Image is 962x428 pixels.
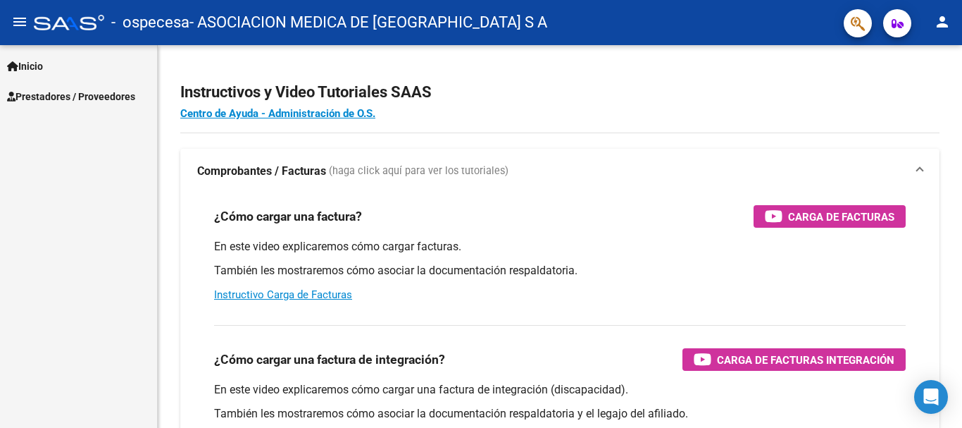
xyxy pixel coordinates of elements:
[682,348,906,371] button: Carga de Facturas Integración
[788,208,894,226] span: Carga de Facturas
[329,164,508,179] span: (haga click aquí para ver los tutoriales)
[214,207,362,226] h3: ¿Cómo cargar una factura?
[197,164,326,179] strong: Comprobantes / Facturas
[180,107,375,120] a: Centro de Ayuda - Administración de O.S.
[214,288,352,301] a: Instructivo Carga de Facturas
[214,239,906,255] p: En este video explicaremos cómo cargar facturas.
[934,13,951,30] mat-icon: person
[7,89,135,104] span: Prestadores / Proveedores
[914,380,948,414] div: Open Intercom Messenger
[214,406,906,422] p: También les mostraremos cómo asociar la documentación respaldatoria y el legajo del afiliado.
[754,205,906,228] button: Carga de Facturas
[214,382,906,398] p: En este video explicaremos cómo cargar una factura de integración (discapacidad).
[189,7,547,38] span: - ASOCIACION MEDICA DE [GEOGRAPHIC_DATA] S A
[717,351,894,369] span: Carga de Facturas Integración
[111,7,189,38] span: - ospecesa
[214,263,906,279] p: También les mostraremos cómo asociar la documentación respaldatoria.
[11,13,28,30] mat-icon: menu
[180,79,939,106] h2: Instructivos y Video Tutoriales SAAS
[7,59,43,74] span: Inicio
[214,350,445,369] h3: ¿Cómo cargar una factura de integración?
[180,149,939,194] mat-expansion-panel-header: Comprobantes / Facturas (haga click aquí para ver los tutoriales)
